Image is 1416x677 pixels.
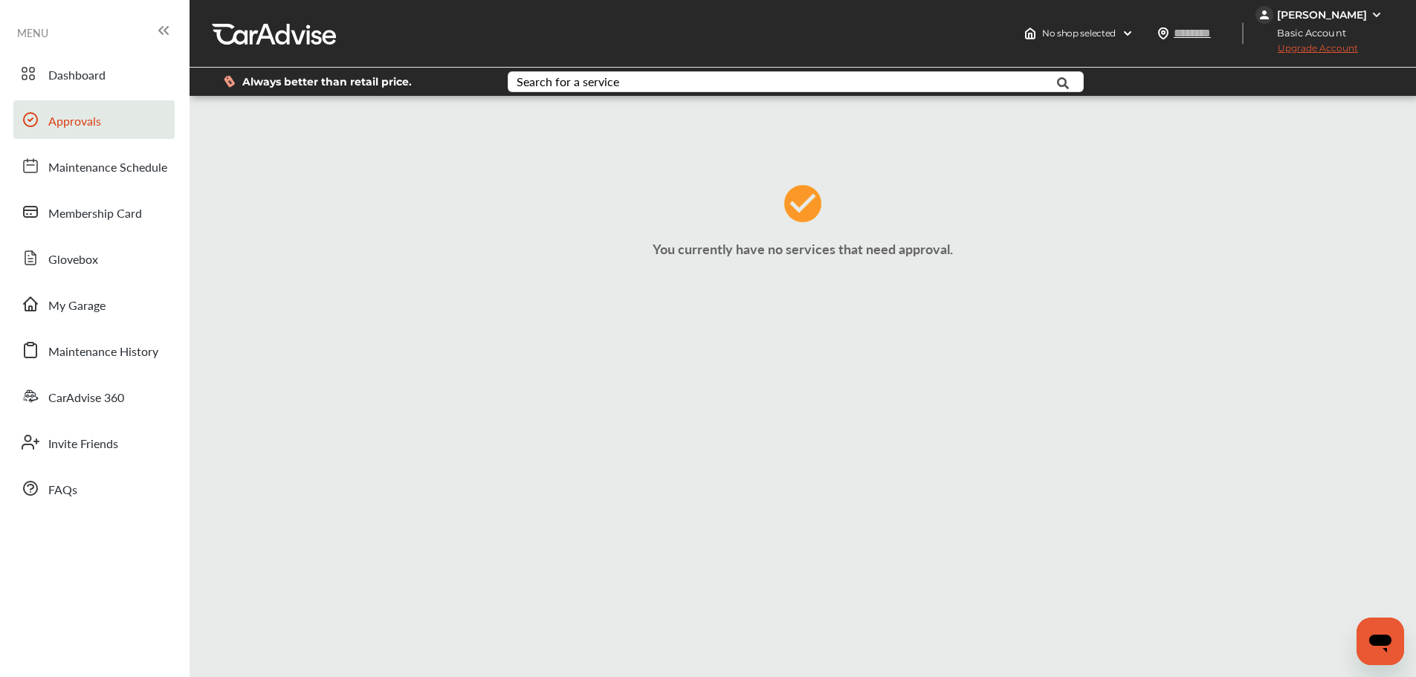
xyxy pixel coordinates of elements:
a: CarAdvise 360 [13,377,175,415]
span: Approvals [48,112,101,132]
img: location_vector.a44bc228.svg [1157,27,1169,39]
span: Invite Friends [48,435,118,454]
a: Approvals [13,100,175,139]
img: header-down-arrow.9dd2ce7d.svg [1122,27,1134,39]
span: Maintenance Schedule [48,158,167,178]
span: Dashboard [48,66,106,85]
span: Always better than retail price. [242,77,412,87]
span: FAQs [48,481,77,500]
span: My Garage [48,297,106,316]
a: Dashboard [13,54,175,93]
span: Upgrade Account [1255,42,1358,61]
p: You currently have no services that need approval. [193,239,1412,258]
a: Maintenance Schedule [13,146,175,185]
a: Membership Card [13,192,175,231]
div: Search for a service [517,76,619,88]
a: My Garage [13,285,175,323]
div: [PERSON_NAME] [1277,8,1367,22]
iframe: Button to launch messaging window [1357,618,1404,665]
a: Invite Friends [13,423,175,461]
span: Maintenance History [48,343,158,362]
span: MENU [17,27,48,39]
img: WGsFRI8htEPBVLJbROoPRyZpYNWhNONpIPPETTm6eUC0GeLEiAAAAAElFTkSuQmCC [1371,9,1383,21]
img: jVpblrzwTbfkPYzPPzSLxeg0AAAAASUVORK5CYII= [1255,6,1273,24]
a: Maintenance History [13,331,175,369]
span: Glovebox [48,250,98,270]
img: dollor_label_vector.a70140d1.svg [224,75,235,88]
span: No shop selected [1042,27,1116,39]
span: Basic Account [1257,25,1357,41]
img: header-divider.bc55588e.svg [1242,22,1244,45]
span: CarAdvise 360 [48,389,124,408]
a: Glovebox [13,239,175,277]
span: Membership Card [48,204,142,224]
img: header-home-logo.8d720a4f.svg [1024,27,1036,39]
a: FAQs [13,469,175,508]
